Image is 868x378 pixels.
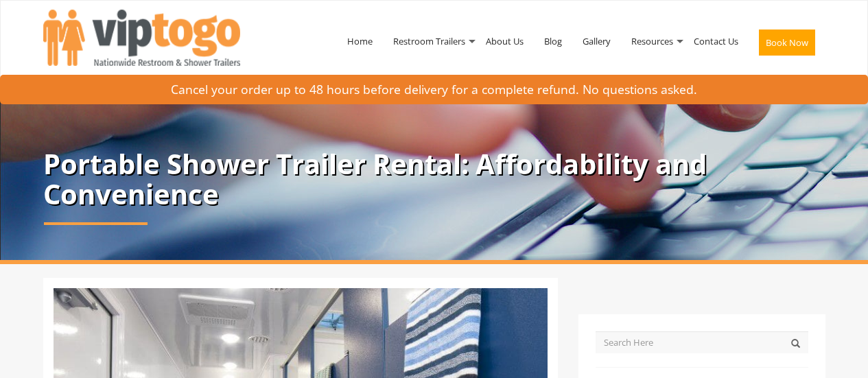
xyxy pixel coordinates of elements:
a: Book Now [749,5,825,85]
a: Gallery [572,5,621,77]
a: Contact Us [683,5,749,77]
input: Search Here [596,331,808,353]
p: Portable Shower Trailer Rental: Affordability and Convenience [43,149,825,209]
a: About Us [476,5,534,77]
a: Blog [534,5,572,77]
a: Resources [621,5,683,77]
button: Book Now [759,29,815,56]
a: Home [337,5,383,77]
a: Restroom Trailers [383,5,476,77]
img: VIPTOGO [43,10,240,66]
